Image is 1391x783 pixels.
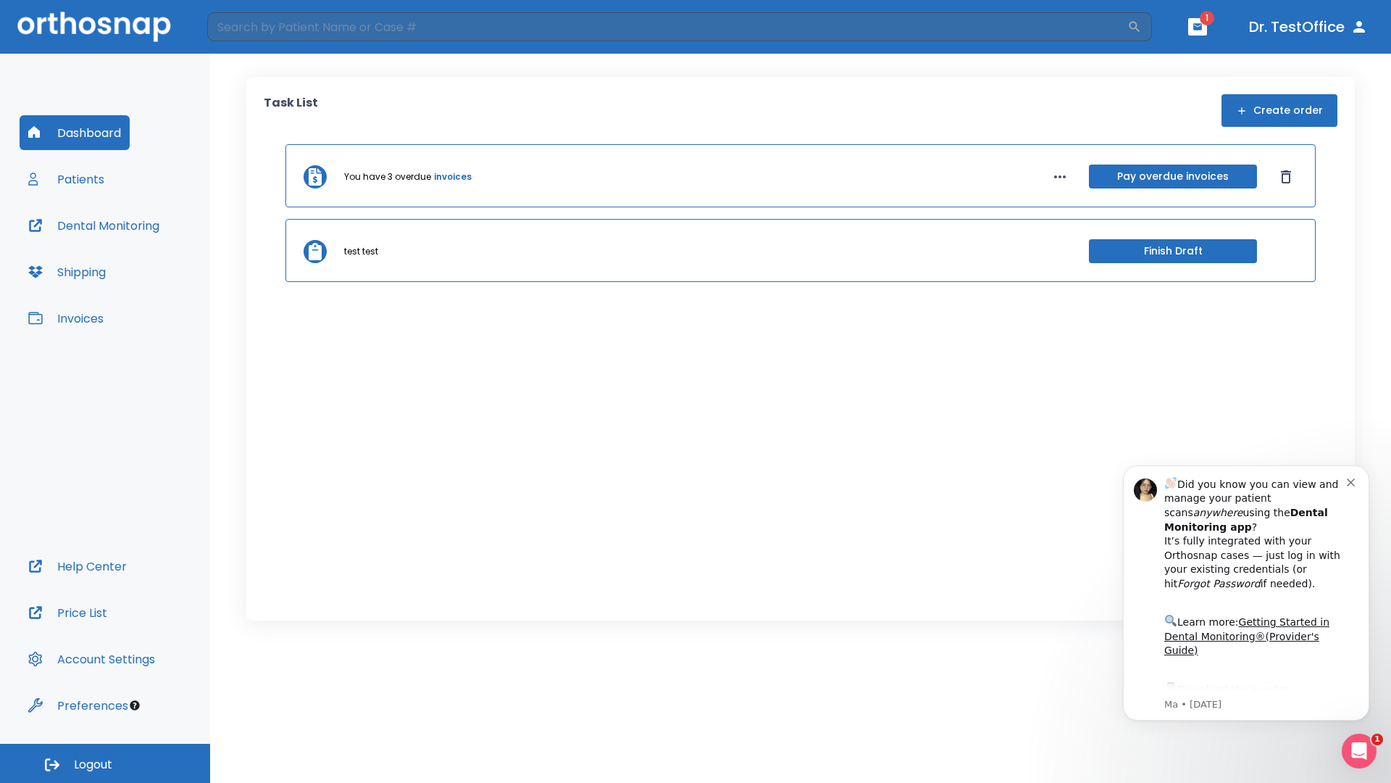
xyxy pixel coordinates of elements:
[20,642,164,676] button: Account Settings
[1342,734,1377,768] iframe: Intercom live chat
[1089,239,1257,263] button: Finish Draft
[20,595,116,630] button: Price List
[264,94,318,127] p: Task List
[20,688,137,723] button: Preferences
[17,12,171,41] img: Orthosnap
[74,757,112,773] span: Logout
[344,245,378,258] p: test test
[1371,734,1383,745] span: 1
[63,254,246,268] p: Message from Ma, sent 2w ago
[20,115,130,150] button: Dashboard
[1274,165,1298,188] button: Dismiss
[1200,11,1214,25] span: 1
[246,31,257,43] button: Dismiss notification
[20,162,113,196] button: Patients
[207,12,1127,41] input: Search by Patient Name or Case #
[63,236,246,310] div: Download the app: | ​ Let us know if you need help getting started!
[1243,14,1374,40] button: Dr. TestOffice
[20,301,112,336] button: Invoices
[434,170,472,183] a: invoices
[20,254,114,289] button: Shipping
[128,699,141,712] div: Tooltip anchor
[344,170,431,183] p: You have 3 overdue
[1101,444,1391,744] iframe: Intercom notifications message
[1089,165,1257,188] button: Pay overdue invoices
[63,240,192,266] a: App Store
[20,208,168,243] button: Dental Monitoring
[20,549,135,584] button: Help Center
[1221,94,1337,127] button: Create order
